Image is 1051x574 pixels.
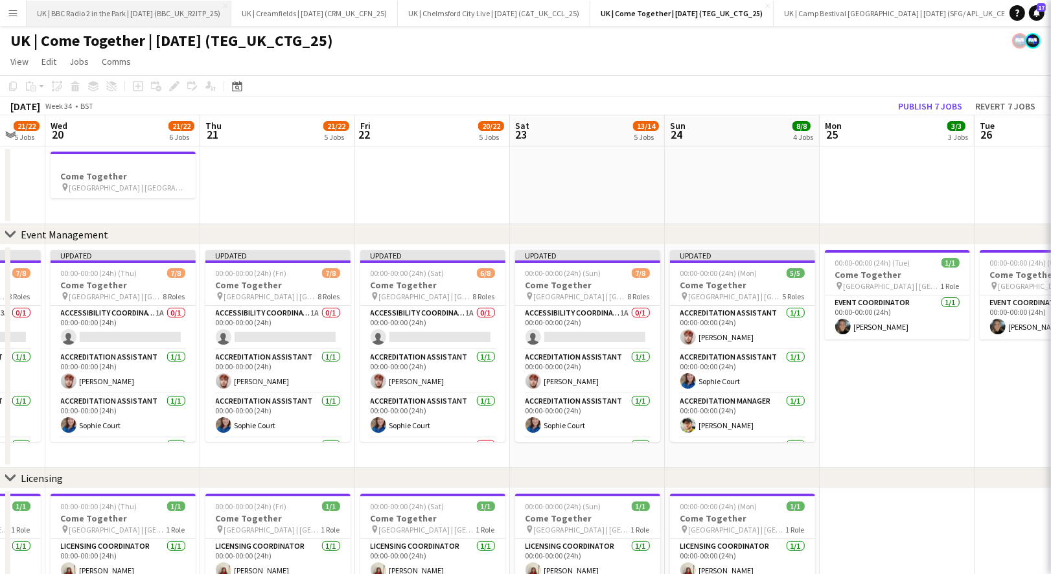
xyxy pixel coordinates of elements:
[360,279,505,291] h3: Come Together
[69,292,163,301] span: [GEOGRAPHIC_DATA] | [GEOGRAPHIC_DATA], [GEOGRAPHIC_DATA]
[205,250,351,260] div: Updated
[515,250,660,260] div: Updated
[49,127,67,142] span: 20
[1012,33,1028,49] app-user-avatar: FAB Recruitment
[10,100,40,113] div: [DATE]
[970,98,1041,115] button: Revert 7 jobs
[360,438,505,482] app-card-role: Accreditation Manager0/1
[670,512,815,524] h3: Come Together
[689,292,783,301] span: [GEOGRAPHIC_DATA] | [GEOGRAPHIC_DATA], [GEOGRAPHIC_DATA]
[205,279,351,291] h3: Come Together
[216,501,287,511] span: 00:00-00:00 (24h) (Fri)
[774,1,1035,26] button: UK | Camp Bestival [GEOGRAPHIC_DATA] | [DATE] (SFG/ APL_UK_CBS_25)
[476,525,495,534] span: 1 Role
[203,127,222,142] span: 21
[670,306,815,350] app-card-role: Accreditation Assistant1/100:00-00:00 (24h)[PERSON_NAME]
[80,101,93,111] div: BST
[321,525,340,534] span: 1 Role
[360,512,505,524] h3: Come Together
[668,127,686,142] span: 24
[168,121,194,131] span: 21/22
[478,121,504,131] span: 20/22
[51,438,196,482] app-card-role: Accreditation Manager1/1
[844,281,941,291] span: [GEOGRAPHIC_DATA] | [GEOGRAPHIC_DATA], [GEOGRAPHIC_DATA]
[10,56,29,67] span: View
[515,306,660,350] app-card-role: Accessibility Coordinator1A0/100:00-00:00 (24h)
[360,120,371,132] span: Fri
[634,132,658,142] div: 5 Jobs
[941,258,960,268] span: 1/1
[51,250,196,442] app-job-card: Updated00:00-00:00 (24h) (Thu)7/8Come Together [GEOGRAPHIC_DATA] | [GEOGRAPHIC_DATA], [GEOGRAPHIC...
[786,525,805,534] span: 1 Role
[205,250,351,442] div: Updated00:00-00:00 (24h) (Fri)7/8Come Together [GEOGRAPHIC_DATA] | [GEOGRAPHIC_DATA], [GEOGRAPHIC...
[680,268,757,278] span: 00:00-00:00 (24h) (Mon)
[379,292,473,301] span: [GEOGRAPHIC_DATA] | [GEOGRAPHIC_DATA], [GEOGRAPHIC_DATA]
[43,101,75,111] span: Week 34
[360,306,505,350] app-card-role: Accessibility Coordinator1A0/100:00-00:00 (24h)
[51,170,196,182] h3: Come Together
[632,501,650,511] span: 1/1
[69,56,89,67] span: Jobs
[515,350,660,394] app-card-role: Accreditation Assistant1/100:00-00:00 (24h)[PERSON_NAME]
[169,132,194,142] div: 6 Jobs
[12,268,30,278] span: 7/8
[27,1,231,26] button: UK | BBC Radio 2 in the Park | [DATE] (BBC_UK_R2ITP_25)
[980,120,995,132] span: Tue
[473,292,495,301] span: 8 Roles
[14,132,39,142] div: 5 Jobs
[787,501,805,511] span: 1/1
[51,350,196,394] app-card-role: Accreditation Assistant1/100:00-00:00 (24h)[PERSON_NAME]
[398,1,590,26] button: UK | Chelmsford City Live | [DATE] (C&T_UK_CCL_25)
[948,132,968,142] div: 3 Jobs
[10,31,333,51] h1: UK | Come Together | [DATE] (TEG_UK_CTG_25)
[823,127,842,142] span: 25
[792,121,811,131] span: 8/8
[379,525,476,534] span: [GEOGRAPHIC_DATA] | [GEOGRAPHIC_DATA], [GEOGRAPHIC_DATA]
[515,250,660,442] app-job-card: Updated00:00-00:00 (24h) (Sun)7/8Come Together [GEOGRAPHIC_DATA] | [GEOGRAPHIC_DATA], [GEOGRAPHIC...
[12,501,30,511] span: 1/1
[205,394,351,438] app-card-role: Accreditation Assistant1/100:00-00:00 (24h)Sophie Court
[69,183,185,192] span: [GEOGRAPHIC_DATA] | [GEOGRAPHIC_DATA], [GEOGRAPHIC_DATA]
[216,268,287,278] span: 00:00-00:00 (24h) (Fri)
[515,438,660,482] app-card-role: Accreditation Manager1/1
[167,501,185,511] span: 1/1
[51,512,196,524] h3: Come Together
[97,53,136,70] a: Comms
[534,292,628,301] span: [GEOGRAPHIC_DATA] | [GEOGRAPHIC_DATA], [GEOGRAPHIC_DATA]
[64,53,94,70] a: Jobs
[360,250,505,260] div: Updated
[793,132,813,142] div: 4 Jobs
[670,350,815,394] app-card-role: Accreditation Assistant1/100:00-00:00 (24h)Sophie Court
[825,120,842,132] span: Mon
[477,501,495,511] span: 1/1
[21,472,63,485] div: Licensing
[477,268,495,278] span: 6/8
[670,250,815,442] app-job-card: Updated00:00-00:00 (24h) (Mon)5/5Come Together [GEOGRAPHIC_DATA] | [GEOGRAPHIC_DATA], [GEOGRAPHIC...
[515,512,660,524] h3: Come Together
[525,268,601,278] span: 00:00-00:00 (24h) (Sun)
[167,525,185,534] span: 1 Role
[51,120,67,132] span: Wed
[670,438,815,482] app-card-role: Event Coordinator1/1
[51,152,196,198] app-job-card: Come Together [GEOGRAPHIC_DATA] | [GEOGRAPHIC_DATA], [GEOGRAPHIC_DATA]
[12,525,30,534] span: 1 Role
[590,1,774,26] button: UK | Come Together | [DATE] (TEG_UK_CTG_25)
[825,250,970,339] app-job-card: 00:00-00:00 (24h) (Tue)1/1Come Together [GEOGRAPHIC_DATA] | [GEOGRAPHIC_DATA], [GEOGRAPHIC_DATA]1...
[680,501,757,511] span: 00:00-00:00 (24h) (Mon)
[360,250,505,442] div: Updated00:00-00:00 (24h) (Sat)6/8Come Together [GEOGRAPHIC_DATA] | [GEOGRAPHIC_DATA], [GEOGRAPHIC...
[322,268,340,278] span: 7/8
[534,525,631,534] span: [GEOGRAPHIC_DATA] | [GEOGRAPHIC_DATA], [GEOGRAPHIC_DATA]
[324,132,349,142] div: 5 Jobs
[947,121,965,131] span: 3/3
[14,121,40,131] span: 21/22
[205,306,351,350] app-card-role: Accessibility Coordinator1A0/100:00-00:00 (24h)
[835,258,910,268] span: 00:00-00:00 (24h) (Tue)
[479,132,503,142] div: 5 Jobs
[825,269,970,281] h3: Come Together
[360,350,505,394] app-card-role: Accreditation Assistant1/100:00-00:00 (24h)[PERSON_NAME]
